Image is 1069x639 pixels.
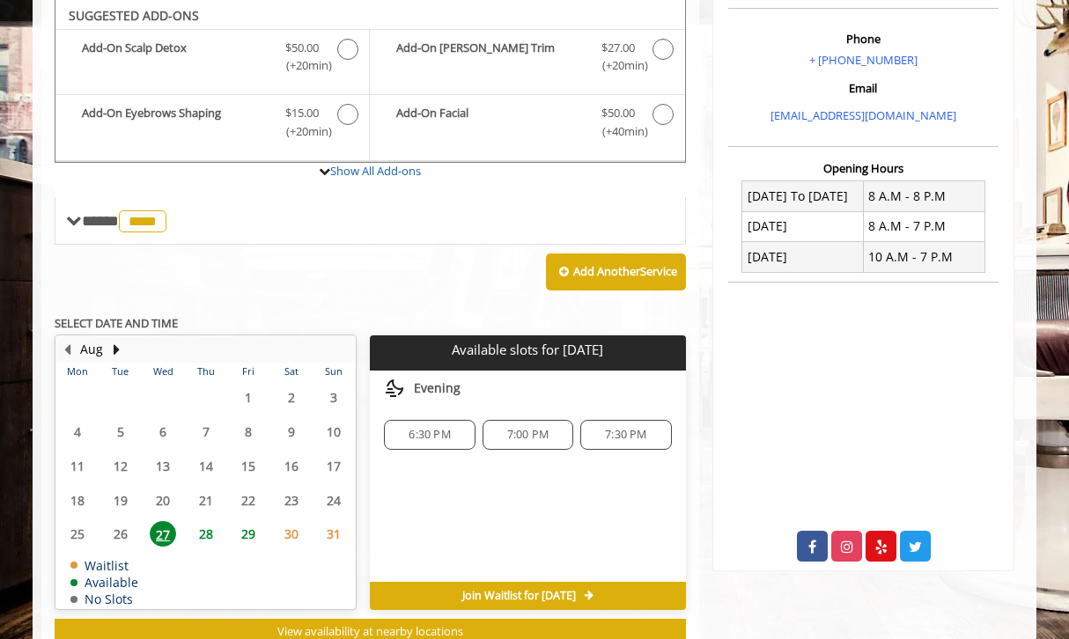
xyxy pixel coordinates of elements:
label: Add-On Beard Trim [379,39,675,80]
div: 7:30 PM [580,420,671,450]
span: Join Waitlist for [DATE] [462,589,576,603]
td: Select day28 [184,517,226,551]
th: Sun [313,363,356,380]
th: Sat [269,363,312,380]
a: + [PHONE_NUMBER] [809,52,918,68]
img: evening slots [384,378,405,399]
button: Next Month [109,340,123,359]
span: 28 [193,521,219,547]
div: 6:30 PM [384,420,475,450]
span: (+40min ) [592,122,644,141]
td: Available [70,576,138,589]
a: [EMAIL_ADDRESS][DOMAIN_NAME] [770,107,956,123]
td: 8 A.M - 8 P.M [863,181,984,211]
span: 29 [235,521,262,547]
button: Aug [80,340,103,359]
td: 10 A.M - 7 P.M [863,242,984,272]
label: Add-On Facial [379,104,675,145]
p: Available slots for [DATE] [377,342,678,357]
span: 7:00 PM [507,428,549,442]
td: Waitlist [70,559,138,572]
span: 30 [278,521,305,547]
td: Select day29 [227,517,269,551]
h3: Phone [733,33,994,45]
b: Add-On Scalp Detox [82,39,268,76]
span: 6:30 PM [409,428,450,442]
span: $27.00 [601,39,635,57]
td: [DATE] To [DATE] [742,181,864,211]
span: (+20min ) [276,56,328,75]
div: 7:00 PM [483,420,573,450]
span: Evening [414,381,461,395]
b: Add-On Facial [396,104,583,141]
h3: Opening Hours [728,162,999,174]
td: Select day27 [142,517,184,551]
span: 31 [321,521,347,547]
th: Wed [142,363,184,380]
span: (+20min ) [592,56,644,75]
label: Add-On Scalp Detox [64,39,360,80]
button: Previous Month [60,340,74,359]
th: Tue [99,363,141,380]
td: No Slots [70,592,138,606]
b: Add Another Service [573,263,677,279]
td: 8 A.M - 7 P.M [863,211,984,241]
td: [DATE] [742,242,864,272]
td: [DATE] [742,211,864,241]
td: Select day31 [313,517,356,551]
th: Fri [227,363,269,380]
span: $15.00 [285,104,319,122]
span: $50.00 [285,39,319,57]
th: Mon [56,363,99,380]
button: Add AnotherService [546,253,686,290]
span: 27 [150,521,176,547]
span: View availability at nearby locations [277,623,463,639]
th: Thu [184,363,226,380]
span: (+20min ) [276,122,328,141]
span: 7:30 PM [605,428,646,442]
a: Show All Add-ons [330,163,421,179]
td: Select day30 [269,517,312,551]
b: Add-On Eyebrows Shaping [82,104,268,141]
label: Add-On Eyebrows Shaping [64,104,360,145]
b: SUGGESTED ADD-ONS [69,7,199,24]
h3: Email [733,82,994,94]
b: SELECT DATE AND TIME [55,315,178,331]
b: Add-On [PERSON_NAME] Trim [396,39,583,76]
span: $50.00 [601,104,635,122]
